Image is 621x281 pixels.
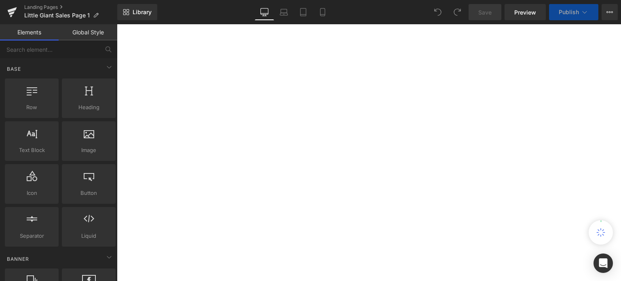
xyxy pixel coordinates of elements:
[64,189,113,197] span: Button
[6,255,30,263] span: Banner
[117,4,157,20] a: New Library
[274,4,294,20] a: Laptop
[430,4,446,20] button: Undo
[64,232,113,240] span: Liquid
[7,146,56,154] span: Text Block
[559,9,579,15] span: Publish
[594,254,613,273] div: Open Intercom Messenger
[7,232,56,240] span: Separator
[7,189,56,197] span: Icon
[24,12,90,19] span: Little Giant Sales Page 1
[294,4,313,20] a: Tablet
[549,4,598,20] button: Publish
[514,8,536,17] span: Preview
[602,4,618,20] button: More
[6,65,22,73] span: Base
[7,103,56,112] span: Row
[133,8,152,16] span: Library
[505,4,546,20] a: Preview
[478,8,492,17] span: Save
[313,4,332,20] a: Mobile
[255,4,274,20] a: Desktop
[449,4,465,20] button: Redo
[64,103,113,112] span: Heading
[59,24,117,40] a: Global Style
[64,146,113,154] span: Image
[24,4,117,11] a: Landing Pages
